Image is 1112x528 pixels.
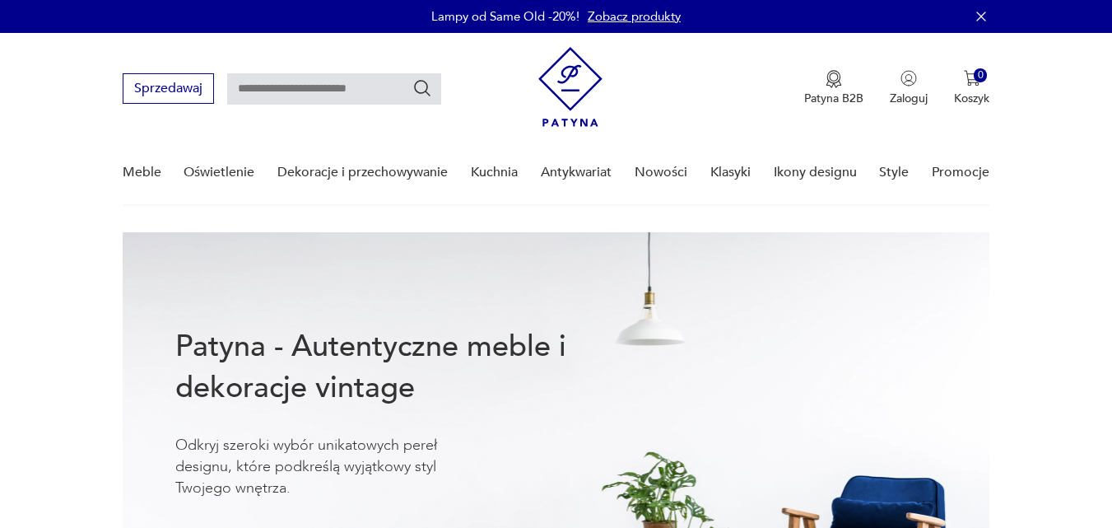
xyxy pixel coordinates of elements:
button: Sprzedawaj [123,73,214,104]
a: Kuchnia [471,141,518,204]
a: Klasyki [710,141,751,204]
a: Nowości [635,141,687,204]
img: Ikona medalu [826,70,842,88]
button: Szukaj [412,78,432,98]
a: Sprzedawaj [123,84,214,96]
a: Ikona medaluPatyna B2B [804,70,863,106]
p: Odkryj szeroki wybór unikatowych pereł designu, które podkreślą wyjątkowy styl Twojego wnętrza. [175,435,488,499]
button: Zaloguj [890,70,928,106]
a: Dekoracje i przechowywanie [277,141,448,204]
p: Koszyk [954,91,989,106]
a: Antykwariat [541,141,612,204]
p: Patyna B2B [804,91,863,106]
p: Lampy od Same Old -20%! [431,8,579,25]
a: Promocje [932,141,989,204]
a: Zobacz produkty [588,8,681,25]
img: Ikona koszyka [964,70,980,86]
a: Ikony designu [774,141,857,204]
a: Style [879,141,909,204]
p: Zaloguj [890,91,928,106]
a: Oświetlenie [184,141,254,204]
div: 0 [974,68,988,82]
a: Meble [123,141,161,204]
button: Patyna B2B [804,70,863,106]
img: Ikonka użytkownika [900,70,917,86]
h1: Patyna - Autentyczne meble i dekoracje vintage [175,326,620,409]
img: Patyna - sklep z meblami i dekoracjami vintage [538,47,603,127]
button: 0Koszyk [954,70,989,106]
